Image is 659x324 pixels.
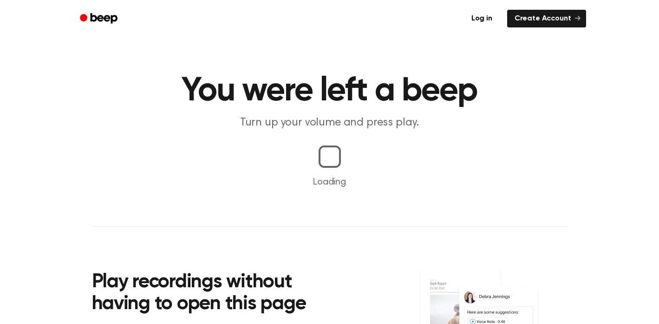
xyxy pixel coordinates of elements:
[507,10,586,27] a: Create Account
[92,271,342,316] h2: Play recordings without having to open this page
[73,10,126,28] a: Beep
[11,175,648,189] p: Loading
[92,74,568,108] h1: You were left a beep
[462,8,502,29] a: Log in
[151,115,508,131] p: Turn up your volume and press play.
